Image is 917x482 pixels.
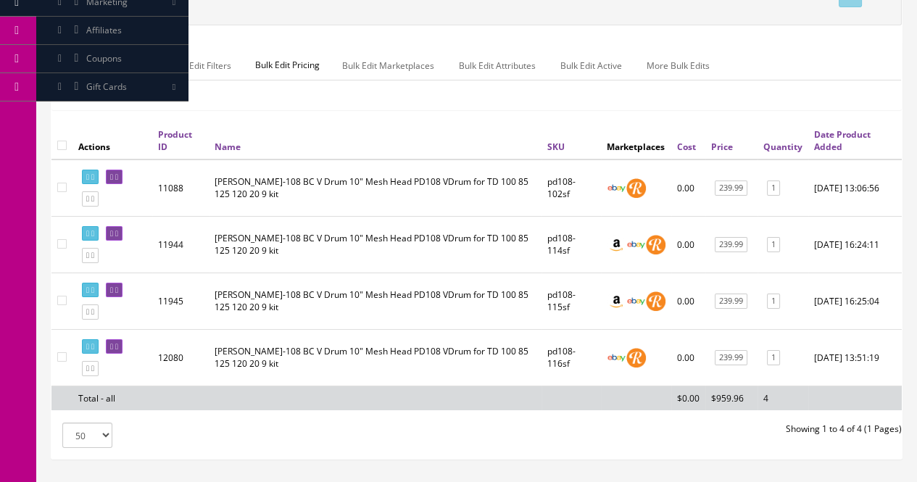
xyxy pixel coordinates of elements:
[331,51,446,80] a: Bulk Edit Marketplaces
[626,348,646,367] img: reverb
[671,159,705,217] td: 0.00
[671,386,705,410] td: $0.00
[152,329,209,386] td: 12080
[86,52,122,65] span: Coupons
[36,45,188,73] a: Coupons
[711,141,733,153] a: Price
[209,329,542,386] td: Roland PD-108 BC V Drum 10" Mesh Head PD108 VDrum for TD 100 85 125 120 20 9 kit
[209,273,542,329] td: Roland PD-108 BC V Drum 10" Mesh Head PD108 VDrum for TD 100 85 125 120 20 9 kit
[86,80,127,93] span: Gift Cards
[767,294,780,309] a: 1
[671,273,705,329] td: 0.00
[72,122,152,159] th: Actions
[814,128,871,153] a: Date Product Added
[152,216,209,273] td: 11944
[705,386,758,410] td: $959.96
[715,180,747,196] a: 239.99
[671,329,705,386] td: 0.00
[542,329,601,386] td: pd108-116sf
[209,159,542,217] td: Roland PD-108 BC V Drum 10" Mesh Head PD108 VDrum for TD 100 85 125 120 20 9 kit
[626,291,646,311] img: ebay
[547,141,565,153] a: SKU
[671,216,705,273] td: 0.00
[542,159,601,217] td: pd108-102sf
[549,51,634,80] a: Bulk Edit Active
[36,17,188,45] a: Affiliates
[607,178,626,198] img: ebay
[607,235,626,254] img: amazon
[86,24,122,36] span: Affiliates
[152,159,209,217] td: 11088
[158,51,243,80] a: Bulk Edit Filters
[758,386,808,410] td: 4
[542,273,601,329] td: pd108-115sf
[244,51,331,79] span: Bulk Edit Pricing
[767,237,780,252] a: 1
[677,141,696,153] a: Cost
[767,180,780,196] a: 1
[152,273,209,329] td: 11945
[808,273,902,329] td: 2025-06-30 16:25:04
[646,235,665,254] img: reverb
[477,423,913,436] div: Showing 1 to 4 of 4 (1 Pages)
[808,159,902,217] td: 2024-09-20 13:06:56
[715,294,747,309] a: 239.99
[767,350,780,365] a: 1
[542,216,601,273] td: pd108-114sf
[72,386,152,410] td: Total - all
[715,350,747,365] a: 239.99
[635,51,721,80] a: More Bulk Edits
[158,128,192,153] a: Product ID
[646,291,665,311] img: reverb
[607,348,626,367] img: ebay
[447,51,547,80] a: Bulk Edit Attributes
[601,122,671,159] th: Marketplaces
[607,291,626,311] img: amazon
[209,216,542,273] td: Roland PD-108 BC V Drum 10" Mesh Head PD108 VDrum for TD 100 85 125 120 20 9 kit
[215,141,241,153] a: Name
[626,235,646,254] img: ebay
[626,178,646,198] img: reverb
[715,237,747,252] a: 239.99
[763,141,802,153] a: Quantity
[808,216,902,273] td: 2025-06-30 16:24:11
[808,329,902,386] td: 2025-08-13 13:51:19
